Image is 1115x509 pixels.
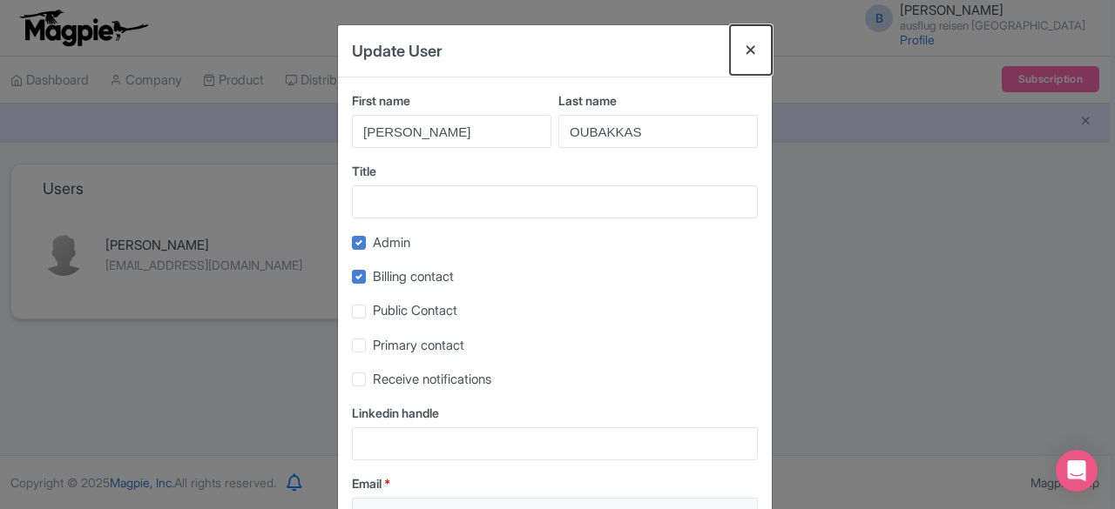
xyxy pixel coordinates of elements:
[373,302,457,318] span: Public Contact
[730,25,772,75] button: Close
[373,268,454,285] span: Billing contact
[373,234,410,251] span: Admin
[352,405,439,420] span: Linkedin handle
[352,93,410,108] span: First name
[352,164,376,178] span: Title
[352,476,382,491] span: Email
[1056,450,1098,492] div: Open Intercom Messenger
[373,371,491,387] span: Receive notifications
[352,39,443,63] h4: Update User
[558,93,617,108] span: Last name
[373,337,464,353] span: Primary contact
